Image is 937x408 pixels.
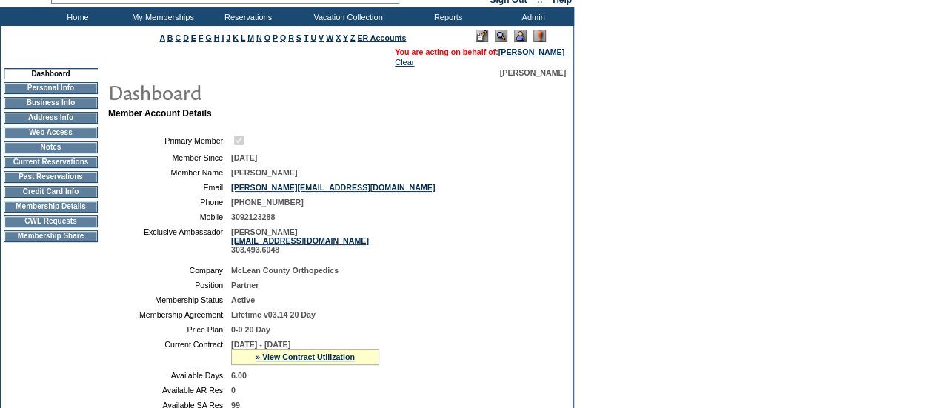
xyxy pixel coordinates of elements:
[119,7,204,26] td: My Memberships
[4,112,98,124] td: Address Info
[114,168,225,177] td: Member Name:
[231,168,297,177] span: [PERSON_NAME]
[288,33,294,42] a: R
[264,33,270,42] a: O
[256,33,262,42] a: N
[319,33,324,42] a: V
[533,30,546,42] img: Log Concern/Member Elevation
[336,33,341,42] a: X
[247,33,254,42] a: M
[231,281,259,290] span: Partner
[404,7,489,26] td: Reports
[350,33,356,42] a: Z
[114,198,225,207] td: Phone:
[231,295,255,304] span: Active
[476,30,488,42] img: Edit Mode
[241,33,245,42] a: L
[199,33,204,42] a: F
[4,156,98,168] td: Current Reservations
[114,281,225,290] td: Position:
[500,68,566,77] span: [PERSON_NAME]
[231,213,275,221] span: 3092123288
[4,201,98,213] td: Membership Details
[214,33,220,42] a: H
[221,33,224,42] a: I
[114,213,225,221] td: Mobile:
[107,77,404,107] img: pgTtlDashboard.gif
[280,33,286,42] a: Q
[114,295,225,304] td: Membership Status:
[114,371,225,380] td: Available Days:
[114,340,225,365] td: Current Contract:
[231,227,369,254] span: [PERSON_NAME] 303.493.6048
[495,30,507,42] img: View Mode
[231,198,304,207] span: [PHONE_NUMBER]
[343,33,348,42] a: Y
[167,33,173,42] a: B
[326,33,333,42] a: W
[33,7,119,26] td: Home
[296,33,301,42] a: S
[273,33,278,42] a: P
[114,153,225,162] td: Member Since:
[4,215,98,227] td: CWL Requests
[395,58,414,67] a: Clear
[489,7,574,26] td: Admin
[395,47,564,56] span: You are acting on behalf of:
[4,171,98,183] td: Past Reservations
[183,33,189,42] a: D
[4,97,98,109] td: Business Info
[231,236,369,245] a: [EMAIL_ADDRESS][DOMAIN_NAME]
[114,325,225,334] td: Price Plan:
[114,183,225,192] td: Email:
[4,68,98,79] td: Dashboard
[191,33,196,42] a: E
[231,371,247,380] span: 6.00
[233,33,239,42] a: K
[114,227,225,254] td: Exclusive Ambassador:
[4,127,98,138] td: Web Access
[108,108,212,118] b: Member Account Details
[4,82,98,94] td: Personal Info
[114,386,225,395] td: Available AR Res:
[114,266,225,275] td: Company:
[310,33,316,42] a: U
[289,7,404,26] td: Vacation Collection
[160,33,165,42] a: A
[4,141,98,153] td: Notes
[231,153,257,162] span: [DATE]
[231,310,316,319] span: Lifetime v03.14 20 Day
[231,325,270,334] span: 0-0 20 Day
[231,266,339,275] span: McLean County Orthopedics
[175,33,181,42] a: C
[204,7,289,26] td: Reservations
[498,47,564,56] a: [PERSON_NAME]
[514,30,527,42] img: Impersonate
[304,33,309,42] a: T
[4,230,98,242] td: Membership Share
[114,310,225,319] td: Membership Agreement:
[357,33,406,42] a: ER Accounts
[4,186,98,198] td: Credit Card Info
[205,33,211,42] a: G
[231,183,435,192] a: [PERSON_NAME][EMAIL_ADDRESS][DOMAIN_NAME]
[231,386,236,395] span: 0
[231,340,290,349] span: [DATE] - [DATE]
[114,133,225,147] td: Primary Member:
[256,352,355,361] a: » View Contract Utilization
[226,33,230,42] a: J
